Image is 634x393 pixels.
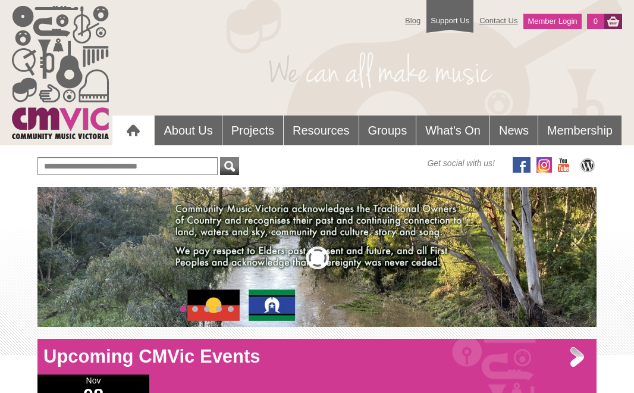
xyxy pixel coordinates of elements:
[490,116,538,145] a: News
[416,116,489,145] a: What's On
[523,14,581,29] a: Member Login
[12,6,109,139] img: cmvic_logo.png
[579,157,597,173] img: CMVic Blog
[284,116,359,145] a: Resources
[399,10,426,31] a: Blog
[427,157,495,169] span: Get social with us!
[473,10,523,31] a: Contact Us
[155,116,221,145] a: About Us
[222,116,283,145] a: Projects
[536,157,552,173] img: icon-instagram.png
[538,116,622,145] a: Membership
[359,116,416,145] a: Groups
[37,345,597,369] h1: Upcoming CMVic Events
[587,14,604,29] a: 0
